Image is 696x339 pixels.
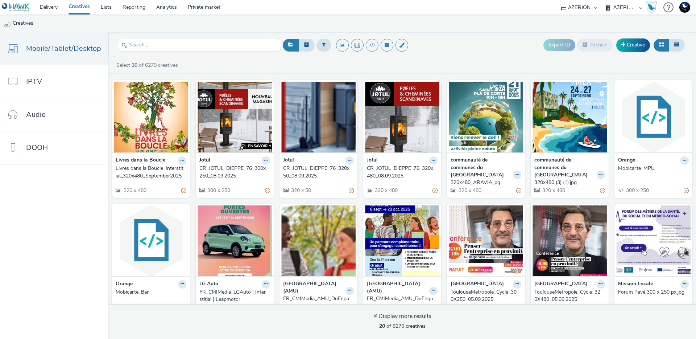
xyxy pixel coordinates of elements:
span: 320 x 480 [374,187,398,194]
button: Archive [577,39,613,51]
div: Partially valid [432,187,438,195]
img: Forum Pavé 300 x 250 px.jpg visual [616,205,691,276]
a: Hawk Academy [646,1,660,13]
img: Mobicarte_MPU visual [616,82,691,152]
img: FR_CMIMedia_LGAuto | Interstitial | Leapmotor visual [198,205,272,276]
button: Table [669,39,685,51]
a: Select of 6270 creatives [116,62,181,69]
strong: Jotul [367,156,378,165]
a: FR_CMIMedia_AMU_DuEngagementEtudiant_MobileInApp_320x50 [283,295,354,317]
strong: communauté de communes du [GEOGRAPHIC_DATA] [451,156,511,179]
img: Hawk Academy [646,1,657,13]
img: mobile [4,20,11,27]
strong: communauté de communes du [GEOGRAPHIC_DATA] [534,156,595,179]
div: Partially valid [181,187,186,195]
span: 300 x 250 [625,187,649,194]
a: CR_JOTUL_DIEPPE_76_320x480_08.09.2025 [367,165,438,180]
strong: 20 [379,323,385,330]
img: undefined Logo [2,3,30,12]
div: ToulouseMetropole_Cycle_300X250_05.09.2025 [451,289,518,303]
img: 320x480 (3) (1).jpg visual [533,82,607,152]
span: Mobile/Tablet/Desktop [26,43,101,54]
strong: Livres dans la Boucle [116,156,165,165]
strong: [GEOGRAPHIC_DATA] [534,280,588,289]
a: FR_CMIMedia_AMU_DuEngagementEtudiant_MobileInApp_320x480 [367,295,438,317]
img: 320x480_ARAVIA.jpg visual [449,82,523,152]
div: Partially valid [684,187,689,195]
div: ToulouseMetropole_Cycle_320X480_05.09.2025 [534,289,602,303]
div: Display more results [373,312,431,320]
strong: [GEOGRAPHIC_DATA] (AMU) [367,280,427,295]
strong: [GEOGRAPHIC_DATA] [451,280,504,289]
div: Mobicarte_MPU [618,165,686,172]
div: CR_JOTUL_DIEPPE_76_320x480_08.09.2025 [367,165,435,180]
div: FR_CMIMedia_LGAuto | Interstitial | Leapmotor [199,289,267,303]
div: CR_JOTUL_DIEPPE_76_320x50_08.09.2025 [283,165,351,180]
span: 300 x 250 [207,187,230,194]
a: CR_JOTUL_DIEPPE_76_320x50_08.09.2025 [283,165,354,180]
a: Livres dans la Boucle_Interstitial_320x480_September2025 [116,165,186,180]
img: FR_CMIMedia_AMU_DuEngagementEtudiant_MobileInApp_320x50 visual [281,205,356,276]
span: IPTV [26,76,42,87]
button: Export ID [543,39,575,51]
div: Partially valid [349,187,354,195]
span: 320 x 50 [290,187,311,194]
a: Mobicarte_MPU [618,165,689,172]
button: Grid [654,39,669,51]
strong: Jotul [199,156,210,165]
span: 320 x 480 [542,187,565,194]
div: FR_CMIMedia_AMU_DuEngagementEtudiant_MobileInApp_320x50 [283,295,351,317]
img: CR_JOTUL_DIEPPE_76_300x250_08.09.2025 visual [198,82,272,152]
div: FR_CMIMedia_AMU_DuEngagementEtudiant_MobileInApp_320x480 [367,295,435,317]
strong: Mission Locale [618,280,653,289]
div: Mobicarte_Ban [116,289,183,296]
img: Livres dans la Boucle_Interstitial_320x480_September2025 visual [114,82,188,152]
strong: [GEOGRAPHIC_DATA] (AMU) [283,280,344,295]
img: FR_CMIMedia_AMU_DuEngagementEtudiant_MobileInApp_320x480 visual [365,205,439,276]
strong: Jotul [283,156,294,165]
img: CR_JOTUL_DIEPPE_76_320x50_08.09.2025 visual [281,82,356,152]
input: Search... [118,39,281,52]
strong: 20 [132,62,137,69]
a: Forum Pavé 300 x 250 px.jpg [618,289,689,296]
span: Audio [26,109,46,120]
div: 320x480 (3) (1).jpg [534,179,602,186]
a: ToulouseMetropole_Cycle_320X480_05.09.2025 [534,289,605,303]
div: 320x480_ARAVIA.jpg [451,179,518,186]
strong: Orange [116,280,133,289]
a: CR_JOTUL_DIEPPE_76_300x250_08.09.2025 [199,165,270,180]
strong: LG Auto [199,280,218,289]
div: Partially valid [265,187,270,195]
div: Livres dans la Boucle_Interstitial_320x480_September2025 [116,165,183,180]
div: Partially valid [600,187,605,195]
img: ToulouseMetropole_Cycle_300X250_05.09.2025 visual [449,205,523,276]
img: CR_JOTUL_DIEPPE_76_320x480_08.09.2025 visual [365,82,439,152]
div: CR_JOTUL_DIEPPE_76_300x250_08.09.2025 [199,165,267,180]
a: ToulouseMetropole_Cycle_300X250_05.09.2025 [451,289,521,303]
span: 320 x 480 [458,187,481,194]
img: Mobicarte_Ban visual [114,205,188,276]
a: FR_CMIMedia_LGAuto | Interstitial | Leapmotor [199,289,270,303]
strong: Orange [618,156,635,165]
div: Forum Pavé 300 x 250 px.jpg [618,289,686,296]
a: 320x480 (3) (1).jpg [534,179,605,186]
a: 320x480_ARAVIA.jpg [451,179,521,186]
span: DOOH [26,142,48,153]
a: Creative [616,38,650,52]
span: 320 x 480 [123,187,146,194]
img: Support Hawk [679,2,690,13]
div: Partially valid [516,187,521,195]
a: Mobicarte_Ban [116,289,186,296]
span: of 6270 creatives [379,323,426,330]
img: ToulouseMetropole_Cycle_320X480_05.09.2025 visual [533,205,607,276]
